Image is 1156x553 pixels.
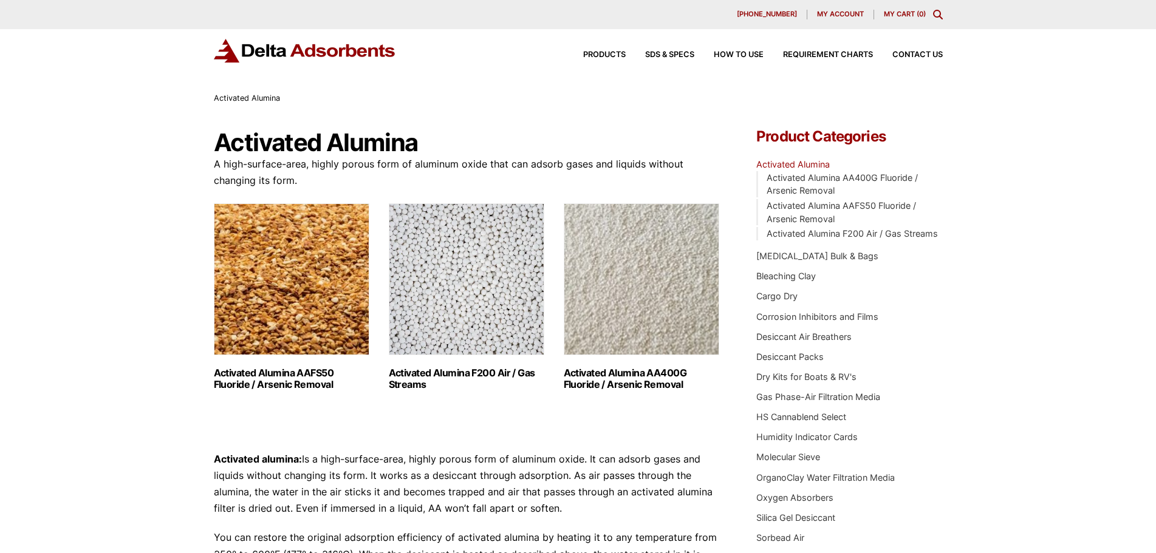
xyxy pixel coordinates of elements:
a: Activated Alumina AAFS50 Fluoride / Arsenic Removal [767,200,916,224]
a: OrganoClay Water Filtration Media [756,472,895,483]
a: Requirement Charts [764,51,873,59]
a: Desiccant Packs [756,351,824,362]
strong: Activated alumina: [214,453,302,465]
a: Bleaching Clay [756,271,816,281]
a: SDS & SPECS [626,51,694,59]
span: How to Use [714,51,764,59]
a: Contact Us [873,51,943,59]
a: Visit product category Activated Alumina AAFS50 Fluoride / Arsenic Removal [214,203,369,390]
span: Activated Alumina [214,93,280,103]
h2: Activated Alumina AA400G Fluoride / Arsenic Removal [564,367,719,390]
a: Gas Phase-Air Filtration Media [756,392,880,402]
a: Sorbead Air [756,532,804,543]
span: Requirement Charts [783,51,873,59]
a: Products [564,51,626,59]
h2: Activated Alumina F200 Air / Gas Streams [389,367,544,390]
span: 0 [919,10,923,18]
div: Toggle Modal Content [933,10,943,19]
a: Activated Alumina AA400G Fluoride / Arsenic Removal [767,172,918,196]
a: Visit product category Activated Alumina F200 Air / Gas Streams [389,203,544,390]
a: Activated Alumina [756,159,830,169]
a: Desiccant Air Breathers [756,331,852,342]
span: Products [583,51,626,59]
a: [PHONE_NUMBER] [727,10,807,19]
a: Dry Kits for Boats & RV's [756,371,857,382]
a: Cargo Dry [756,291,798,301]
h2: Activated Alumina AAFS50 Fluoride / Arsenic Removal [214,367,369,390]
a: Corrosion Inhibitors and Films [756,311,878,322]
img: Activated Alumina AAFS50 Fluoride / Arsenic Removal [214,203,369,355]
span: Contact Us [892,51,943,59]
p: Is a high-surface-area, highly porous form of aluminum oxide. It can adsorb gases and liquids wit... [214,451,720,517]
a: My Cart (0) [884,10,926,18]
a: Molecular Sieve [756,452,820,462]
h1: Activated Alumina [214,129,720,156]
a: HS Cannablend Select [756,412,846,422]
img: Activated Alumina F200 Air / Gas Streams [389,203,544,355]
img: Delta Adsorbents [214,39,396,63]
a: Silica Gel Desiccant [756,512,835,523]
a: Activated Alumina F200 Air / Gas Streams [767,228,938,239]
span: My account [817,11,864,18]
a: How to Use [694,51,764,59]
h4: Product Categories [756,129,942,144]
a: My account [807,10,874,19]
img: Activated Alumina AA400G Fluoride / Arsenic Removal [564,203,719,355]
a: Oxygen Absorbers [756,492,833,503]
span: SDS & SPECS [645,51,694,59]
a: [MEDICAL_DATA] Bulk & Bags [756,251,878,261]
span: [PHONE_NUMBER] [737,11,797,18]
a: Visit product category Activated Alumina AA400G Fluoride / Arsenic Removal [564,203,719,390]
a: Humidity Indicator Cards [756,432,858,442]
p: A high-surface-area, highly porous form of aluminum oxide that can adsorb gases and liquids witho... [214,156,720,189]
